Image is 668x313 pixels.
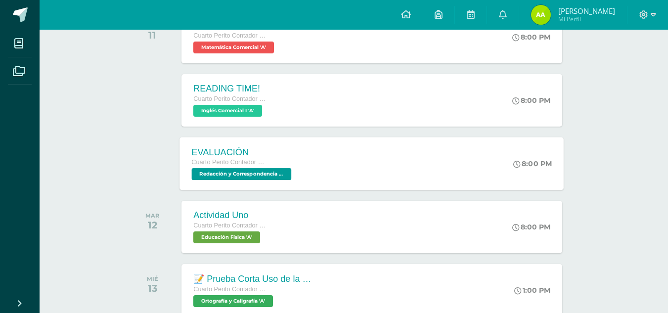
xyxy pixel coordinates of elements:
[193,32,267,39] span: Cuarto Perito Contador con Orientación en Computación
[193,105,262,117] span: Inglés Comercial I 'A'
[145,219,159,231] div: 12
[193,273,312,284] div: 📝 Prueba Corta Uso de la R y RR Uso de la X, [GEOGRAPHIC_DATA] y [GEOGRAPHIC_DATA]
[192,147,294,157] div: EVALUACIÓN
[193,222,267,229] span: Cuarto Perito Contador con Orientación en Computación
[192,168,292,180] span: Redacción y Correspondencia Mercantil 'A'
[512,223,550,231] div: 8:00 PM
[514,286,550,295] div: 1:00 PM
[193,84,267,94] div: READING TIME!
[146,29,159,41] div: 11
[514,159,552,168] div: 8:00 PM
[193,210,267,221] div: Actividad Uno
[193,231,260,243] span: Educación Física 'A'
[193,95,267,102] span: Cuarto Perito Contador con Orientación en Computación
[145,212,159,219] div: MAR
[193,42,274,53] span: Matemática Comercial 'A'
[192,159,267,166] span: Cuarto Perito Contador con Orientación en Computación
[531,5,551,25] img: 760dcc1ed53ca33840946989987cded5.png
[558,15,615,23] span: Mi Perfil
[512,96,550,105] div: 8:00 PM
[558,6,615,16] span: [PERSON_NAME]
[512,33,550,42] div: 8:00 PM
